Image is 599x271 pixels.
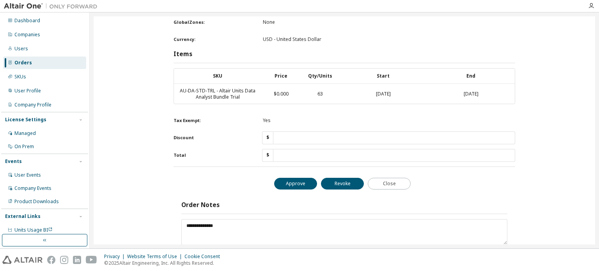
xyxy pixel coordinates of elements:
label: Tax Exempt: [174,117,248,124]
img: Altair One [4,2,101,10]
img: altair_logo.svg [2,256,43,264]
div: On Prem [14,143,34,150]
label: Currency: [174,36,248,43]
button: Revoke [321,178,364,190]
th: End [427,69,515,84]
td: 63 [301,84,340,104]
div: None [263,19,515,25]
td: [DATE] [340,84,427,104]
div: $ [262,131,273,144]
span: Units Usage BI [14,227,53,233]
h3: Order Notes [181,201,220,209]
div: External Links [5,213,41,220]
img: youtube.svg [86,256,97,264]
div: User Profile [14,88,41,94]
button: Approve [274,178,317,190]
th: Qty/Units [301,69,340,84]
div: User Events [14,172,41,178]
div: Company Profile [14,102,51,108]
div: Cookie Consent [184,253,225,260]
button: Close [368,178,411,190]
h3: Items [174,50,192,58]
div: USD - United States Dollar [263,36,515,43]
div: Events [5,158,22,165]
div: Orders [14,60,32,66]
div: Companies [14,32,40,38]
div: SKUs [14,74,26,80]
label: Total [174,152,249,158]
th: Price [262,69,301,84]
img: instagram.svg [60,256,68,264]
th: Start [340,69,427,84]
div: Yes [263,117,515,124]
div: Users [14,46,28,52]
div: Product Downloads [14,198,59,205]
td: [DATE] [427,84,515,104]
div: Managed [14,130,36,136]
div: Dashboard [14,18,40,24]
div: Privacy [104,253,127,260]
div: $ [262,149,273,162]
p: © 2025 Altair Engineering, Inc. All Rights Reserved. [104,260,225,266]
td: AU-DA-STD-TRL - Altair Units Data Analyst Bundle Trial [174,84,262,104]
div: License Settings [5,117,46,123]
div: Website Terms of Use [127,253,184,260]
div: Company Events [14,185,51,191]
img: facebook.svg [47,256,55,264]
th: SKU [174,69,262,84]
label: GlobalZones: [174,19,248,25]
td: $0.000 [262,84,301,104]
label: Discount [174,135,249,141]
img: linkedin.svg [73,256,81,264]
